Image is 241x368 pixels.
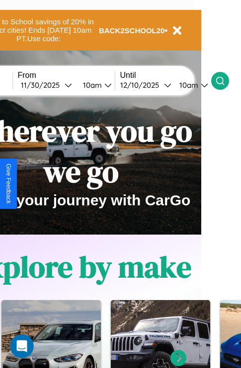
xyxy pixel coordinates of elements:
button: 11/30/2025 [18,80,75,90]
iframe: Intercom live chat [10,334,34,358]
div: 10am [174,80,201,90]
div: 11 / 30 / 2025 [21,80,65,90]
label: From [18,71,115,80]
div: 12 / 10 / 2025 [120,80,164,90]
b: BACK2SCHOOL20 [99,26,165,35]
div: 10am [78,80,104,90]
div: Give Feedback [5,164,12,204]
button: 10am [171,80,211,90]
button: 10am [75,80,115,90]
label: Until [120,71,211,80]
